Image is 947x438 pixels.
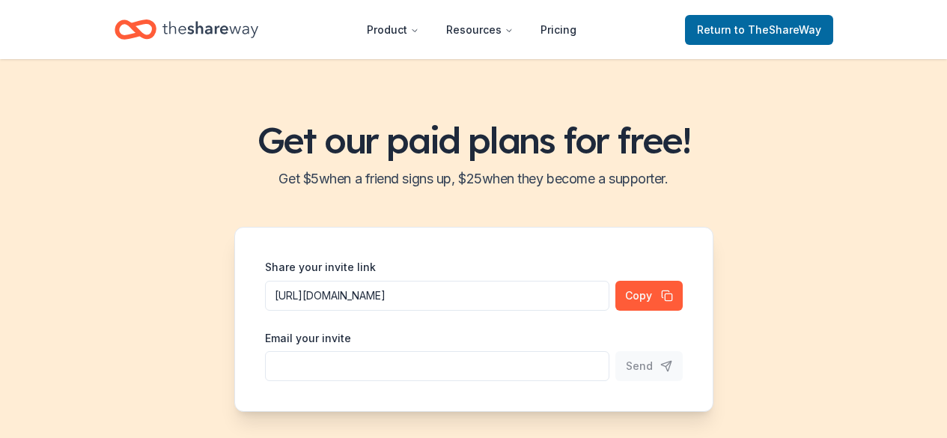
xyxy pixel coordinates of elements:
[355,15,431,45] button: Product
[685,15,833,45] a: Returnto TheShareWay
[734,23,821,36] span: to TheShareWay
[434,15,526,45] button: Resources
[355,12,588,47] nav: Main
[265,260,376,275] label: Share your invite link
[115,12,258,47] a: Home
[697,21,821,39] span: Return
[18,119,929,161] h1: Get our paid plans for free!
[265,331,351,346] label: Email your invite
[18,167,929,191] h2: Get $ 5 when a friend signs up, $ 25 when they become a supporter.
[615,281,683,311] button: Copy
[529,15,588,45] a: Pricing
